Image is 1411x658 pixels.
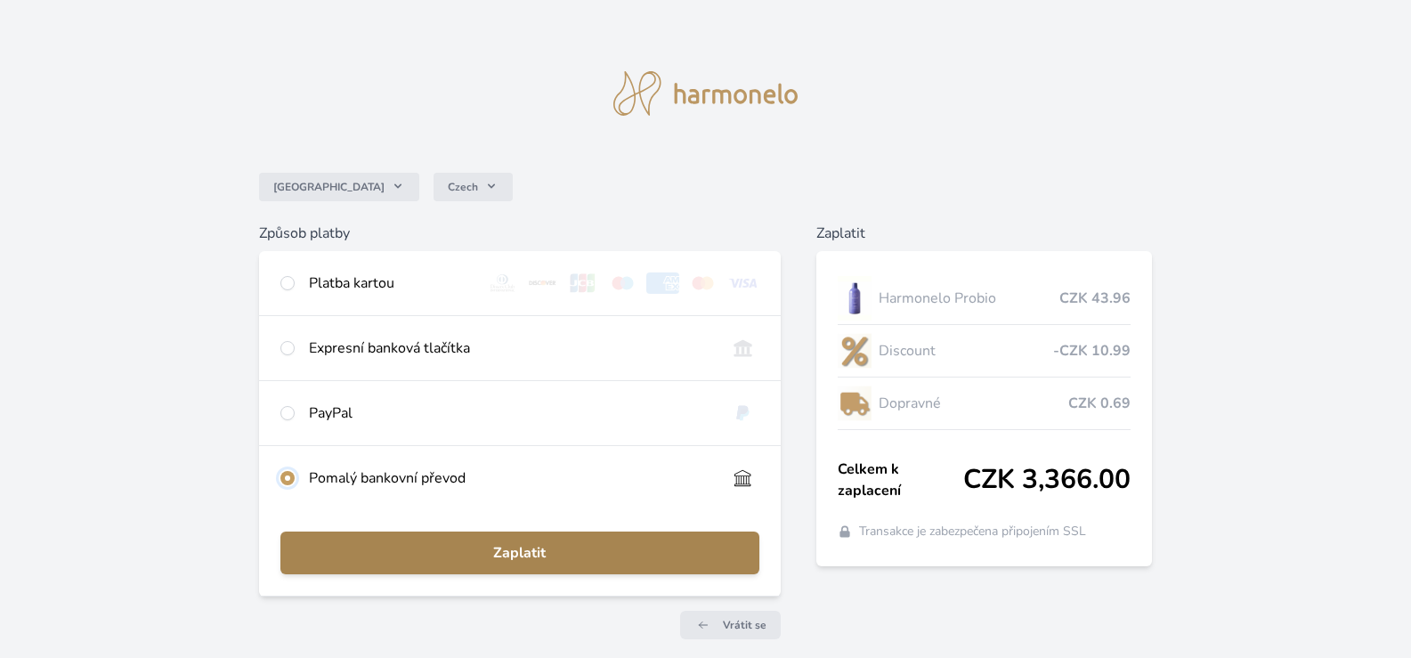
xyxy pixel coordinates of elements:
[295,542,745,564] span: Zaplatit
[879,393,1068,414] span: Dopravné
[838,329,872,373] img: discount-lo.png
[838,276,872,321] img: CLEAN_PROBIO_se_stinem_x-lo.jpg
[259,223,781,244] h6: Způsob platby
[434,173,513,201] button: Czech
[1059,288,1131,309] span: CZK 43.96
[838,459,963,501] span: Celkem k zaplacení
[613,71,799,116] img: logo.svg
[1068,393,1131,414] span: CZK 0.69
[1053,340,1131,361] span: -CZK 10.99
[726,467,759,489] img: bankTransfer_IBAN.svg
[526,272,559,294] img: discover.svg
[686,272,719,294] img: mc.svg
[486,272,519,294] img: diners.svg
[309,337,712,359] div: Expresní banková tlačítka
[726,337,759,359] img: onlineBanking_CZ.svg
[723,618,766,632] span: Vrátit se
[963,464,1131,496] span: CZK 3,366.00
[309,467,712,489] div: Pomalý bankovní převod
[726,402,759,424] img: paypal.svg
[606,272,639,294] img: maestro.svg
[879,288,1059,309] span: Harmonelo Probio
[838,381,872,426] img: delivery-lo.png
[879,340,1053,361] span: Discount
[859,523,1086,540] span: Transakce je zabezpečena připojením SSL
[726,272,759,294] img: visa.svg
[280,532,759,574] button: Zaplatit
[309,272,473,294] div: Platba kartou
[566,272,599,294] img: jcb.svg
[816,223,1152,244] h6: Zaplatit
[680,611,781,639] a: Vrátit se
[309,402,712,424] div: PayPal
[646,272,679,294] img: amex.svg
[273,180,385,194] span: [GEOGRAPHIC_DATA]
[259,173,419,201] button: [GEOGRAPHIC_DATA]
[448,180,478,194] span: Czech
